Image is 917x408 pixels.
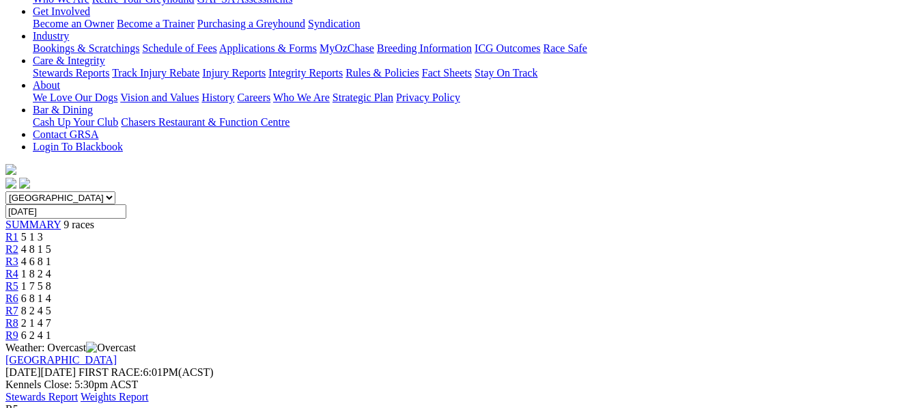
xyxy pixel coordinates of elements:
div: Get Involved [33,18,912,30]
img: facebook.svg [5,178,16,189]
span: 8 2 4 5 [21,305,51,316]
a: Stewards Reports [33,67,109,79]
div: Care & Integrity [33,67,912,79]
a: History [201,92,234,103]
a: R8 [5,317,18,329]
span: [DATE] [5,366,41,378]
a: R1 [5,231,18,243]
span: 4 8 1 5 [21,243,51,255]
span: 6 2 4 1 [21,329,51,341]
div: Kennels Close: 5:30pm ACST [5,379,912,391]
span: 6 8 1 4 [21,293,51,304]
div: About [33,92,912,104]
img: Overcast [86,342,136,354]
a: Weights Report [81,391,149,403]
a: Stay On Track [475,67,537,79]
a: Rules & Policies [345,67,419,79]
a: Login To Blackbook [33,141,123,152]
a: Fact Sheets [422,67,472,79]
span: 2 1 4 7 [21,317,51,329]
a: Contact GRSA [33,128,98,140]
span: 6:01PM(ACST) [79,366,214,378]
span: Weather: Overcast [5,342,136,353]
a: Careers [237,92,270,103]
a: Care & Integrity [33,55,105,66]
a: Purchasing a Greyhound [197,18,305,29]
span: 4 6 8 1 [21,256,51,267]
a: Get Involved [33,5,90,17]
a: R2 [5,243,18,255]
img: twitter.svg [19,178,30,189]
a: Bar & Dining [33,104,93,115]
a: Strategic Plan [333,92,393,103]
a: Who We Are [273,92,330,103]
span: 1 8 2 4 [21,268,51,280]
a: R4 [5,268,18,280]
a: R7 [5,305,18,316]
a: Applications & Forms [219,42,317,54]
a: We Love Our Dogs [33,92,117,103]
a: Vision and Values [120,92,199,103]
a: R9 [5,329,18,341]
img: logo-grsa-white.png [5,164,16,175]
a: Privacy Policy [396,92,460,103]
span: [DATE] [5,366,76,378]
a: Become an Owner [33,18,114,29]
a: Stewards Report [5,391,78,403]
a: Injury Reports [202,67,266,79]
a: Track Injury Rebate [112,67,199,79]
span: 5 1 3 [21,231,43,243]
span: 1 7 5 8 [21,280,51,292]
a: MyOzChase [320,42,374,54]
a: Integrity Reports [268,67,343,79]
a: R3 [5,256,18,267]
a: [GEOGRAPHIC_DATA] [5,354,117,366]
a: ICG Outcomes [475,42,540,54]
input: Select date [5,204,126,219]
div: Industry [33,42,912,55]
div: Bar & Dining [33,116,912,128]
a: Cash Up Your Club [33,116,118,128]
a: Bookings & Scratchings [33,42,139,54]
span: 9 races [64,219,94,230]
a: Race Safe [543,42,587,54]
a: Schedule of Fees [142,42,216,54]
a: About [33,79,60,91]
a: Syndication [308,18,360,29]
a: SUMMARY [5,219,61,230]
a: R6 [5,293,18,304]
a: Become a Trainer [117,18,195,29]
a: Chasers Restaurant & Function Centre [121,116,290,128]
span: FIRST RACE: [79,366,143,378]
a: Breeding Information [377,42,472,54]
a: R5 [5,280,18,292]
a: Industry [33,30,69,42]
